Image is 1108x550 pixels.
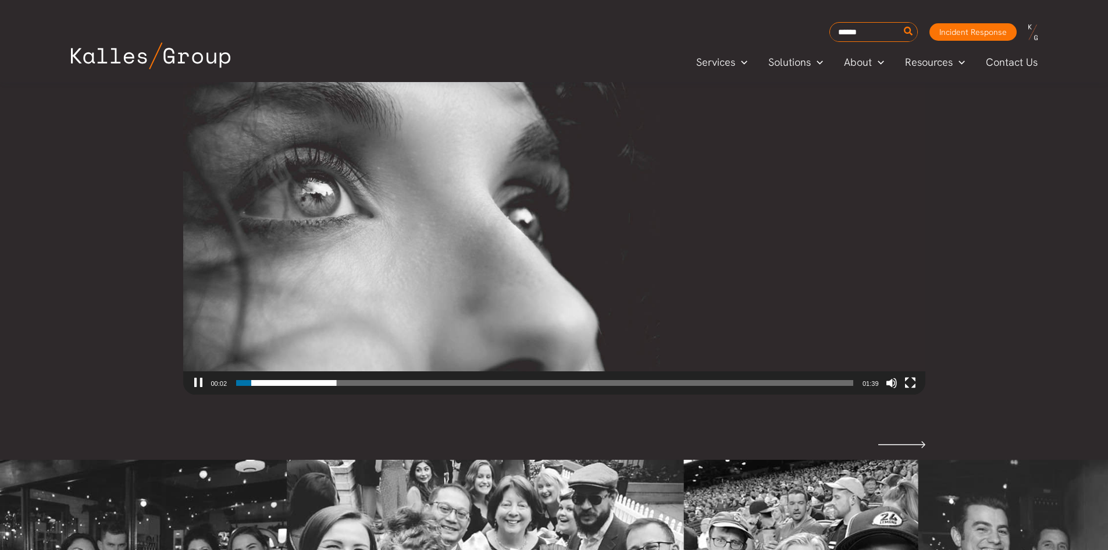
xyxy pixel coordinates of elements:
a: Contact Us [975,54,1049,71]
img: arrow-right-long [878,441,925,448]
a: AboutMenu Toggle [833,54,895,71]
span: About [844,54,872,71]
a: SolutionsMenu Toggle [758,54,833,71]
a: ServicesMenu Toggle [686,54,758,71]
span: Services [696,54,735,71]
span: 01:39 [863,380,879,387]
span: Menu Toggle [872,54,884,71]
button: Search [902,23,916,41]
nav: Primary Site Navigation [686,52,1049,72]
span: Menu Toggle [953,54,965,71]
a: ResourcesMenu Toggle [895,54,975,71]
span: Menu Toggle [811,54,823,71]
span: Menu Toggle [735,54,747,71]
span: Contact Us [986,54,1038,71]
button: Fullscreen [904,377,916,389]
span: Solutions [768,54,811,71]
span: 00:02 [211,380,227,387]
span: Resources [905,54,953,71]
a: Incident Response [929,23,1017,41]
button: Pause [193,377,204,389]
button: Mute [886,377,897,389]
img: Kalles Group [71,42,230,69]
